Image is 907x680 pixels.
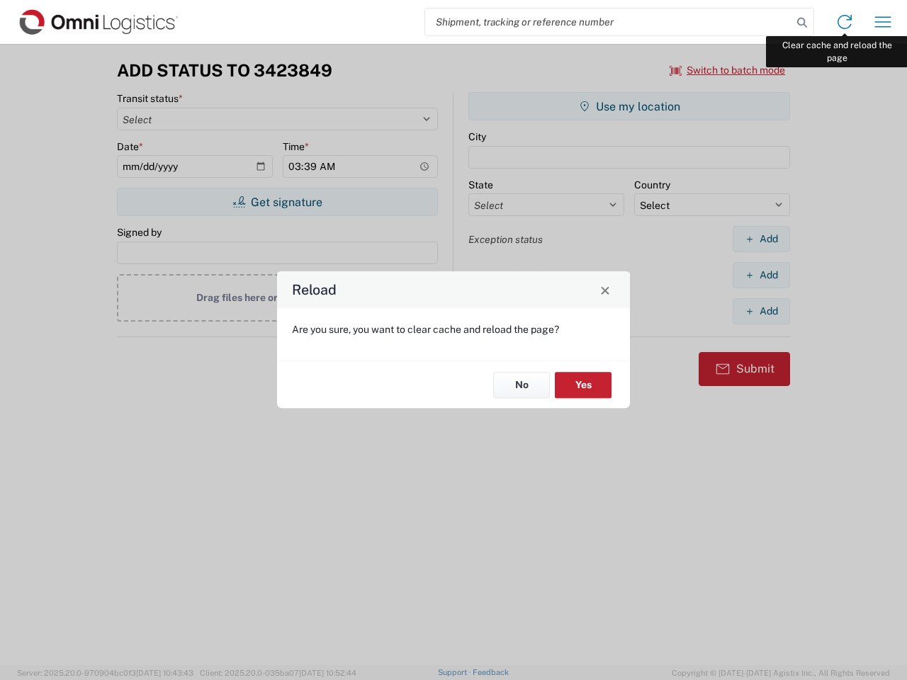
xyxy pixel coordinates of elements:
button: No [493,372,550,398]
input: Shipment, tracking or reference number [425,8,792,35]
button: Yes [555,372,612,398]
button: Close [595,280,615,300]
h4: Reload [292,280,337,300]
p: Are you sure, you want to clear cache and reload the page? [292,323,615,336]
